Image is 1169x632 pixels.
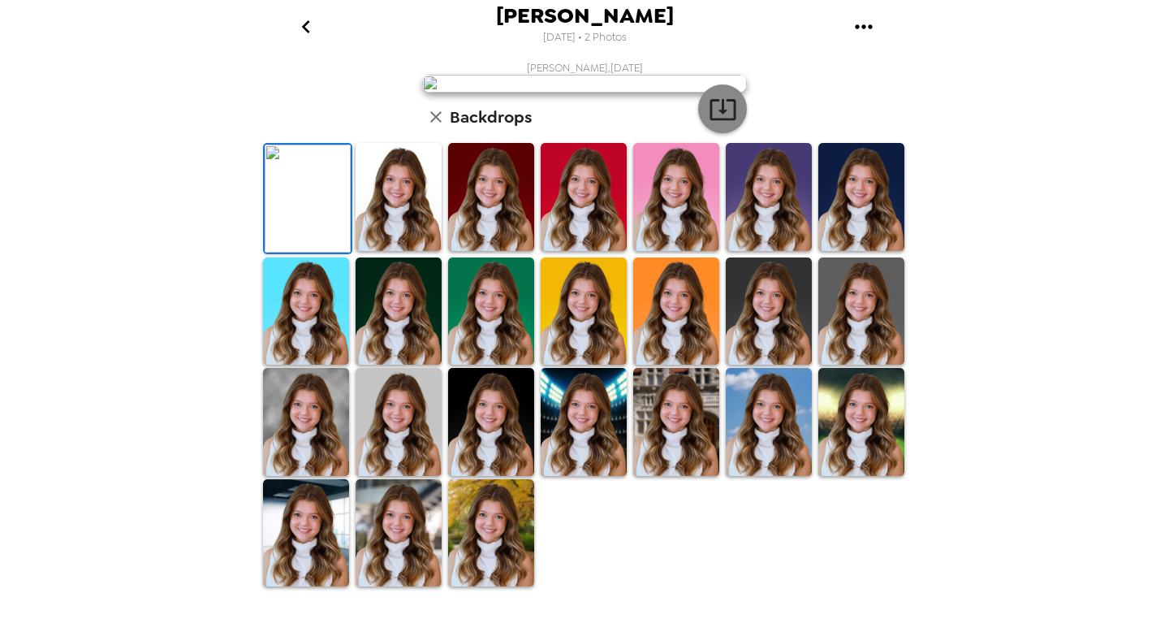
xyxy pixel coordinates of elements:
[527,61,643,75] span: [PERSON_NAME] , [DATE]
[450,104,532,130] h6: Backdrops
[543,27,627,49] span: [DATE] • 2 Photos
[422,75,747,93] img: user
[265,145,351,253] img: Original
[496,5,674,27] span: [PERSON_NAME]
